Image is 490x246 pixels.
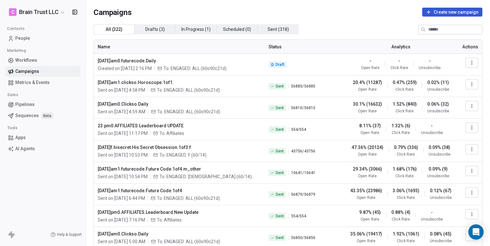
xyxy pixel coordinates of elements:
[276,170,284,175] span: Sent
[397,238,415,243] span: Click Rate
[395,87,413,92] span: Click Rate
[419,65,441,70] span: Unsubscribe
[398,58,400,64] span: -
[98,144,261,151] span: [DATE]f.hisecret.His Secret Obsession.1of3.f
[94,8,132,17] span: Campaigns
[98,195,145,201] span: Sent on [DATE] 6:44 PM
[395,173,413,179] span: Click Rate
[98,187,261,194] span: [DATE]am1.futurecode.Future Code.1of4
[429,152,451,157] span: Unsubscribe
[359,209,381,215] span: 9.87% (45)
[164,65,227,72] span: To: ENGAGED: ALL (60o90c21d)
[357,238,375,243] span: Open Rate
[4,123,20,133] span: Tools
[291,214,306,219] span: 554 / 554
[427,109,449,114] span: Unsubscribe
[159,152,206,158] span: To: ENGAGED: F (60/14)
[291,192,315,197] span: 56879 / 56879
[276,62,284,67] span: Draft
[159,130,184,137] span: To: Affiliates
[8,7,66,18] button: CBrain Trust LLC
[15,134,26,141] span: Apps
[358,152,376,157] span: Open Rate
[291,105,315,110] span: 56810 / 56810
[181,26,211,33] span: In Progress ( 1 )
[358,87,376,92] span: Open Rate
[458,40,482,54] th: Actions
[276,214,284,219] span: Sent
[4,24,27,33] span: Contacts
[98,101,261,107] span: [DATE]am0.Clickso.Daily
[430,195,452,200] span: Unsubscribe
[4,46,29,55] span: Marketing
[291,235,315,240] span: 56850 / 56850
[98,58,261,64] span: [DATE]am0.futurecode.Daily
[391,123,410,129] span: 1.32% (6)
[421,130,443,135] span: Unsubscribe
[291,149,315,154] span: 43756 / 43756
[4,90,21,100] span: Sales
[430,187,451,194] span: 0.12% (67)
[265,40,344,54] th: Status
[223,26,251,33] span: Scheduled ( 0 )
[369,58,371,64] span: -
[397,195,415,200] span: Click Rate
[98,209,261,215] span: [DATE]pm0.AFFILIATES.Leaderboard New Update
[98,231,261,237] span: [DATE]am0.Clickso.Daily
[157,217,182,223] span: To: Affiliates
[98,130,148,137] span: Sent on [DATE] 11:17 PM
[427,173,449,179] span: Unsubscribe
[98,238,145,245] span: Sent on [DATE] 5:00 AM
[422,8,482,17] button: Create new campaign
[5,66,80,77] a: Campaigns
[291,170,315,175] span: 10641 / 10641
[5,55,80,66] a: Workflows
[397,152,415,157] span: Click Rate
[51,232,82,237] a: Help & Support
[358,173,376,179] span: Open Rate
[98,173,148,180] span: Sent on [DATE] 10:54 PM
[291,127,306,132] span: 554 / 554
[393,187,419,194] span: 3.06% (1693)
[395,109,413,114] span: Click Rate
[358,109,376,114] span: Open Rate
[393,101,417,107] span: 1.52% (840)
[353,79,382,86] span: 20.4% (11287)
[353,101,382,107] span: 30.1% (16632)
[276,235,284,240] span: Sent
[390,65,408,70] span: Click Rate
[393,166,417,172] span: 1.68% (176)
[157,87,220,93] span: To: ENGAGED: ALL (60o90c21d)
[427,87,449,92] span: Unsubscribe
[468,224,484,240] div: Open Intercom Messenger
[157,195,220,201] span: To: ENGAGED: ALL (60o90c21d)
[431,123,433,129] span: -
[15,145,35,152] span: AI Agents
[98,109,145,115] span: Sent on [DATE] 4:59 AM
[392,217,409,222] span: Click Rate
[392,130,409,135] span: Click Rate
[15,35,30,42] span: People
[11,9,14,15] span: C
[427,79,449,86] span: 0.02% (11)
[430,238,452,243] span: Unsubscribe
[357,195,375,200] span: Open Rate
[268,26,289,33] span: Sent ( 318 )
[350,231,382,237] span: 35.06% (19417)
[429,144,450,151] span: 0.09% (38)
[276,105,284,110] span: Sent
[5,132,80,143] a: Apps
[276,192,284,197] span: Sent
[276,84,284,89] span: Sent
[429,58,431,64] span: -
[57,232,82,237] span: Help & Support
[15,57,37,64] span: Workflows
[427,101,449,107] span: 0.06% (32)
[352,144,383,151] span: 47.36% (20124)
[421,217,443,222] span: Unsubscribe
[15,101,35,108] span: Pipelines
[359,123,381,129] span: 8.11% (37)
[41,113,53,119] span: Beta
[145,26,165,33] span: Drafts ( 3 )
[15,68,39,75] span: Campaigns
